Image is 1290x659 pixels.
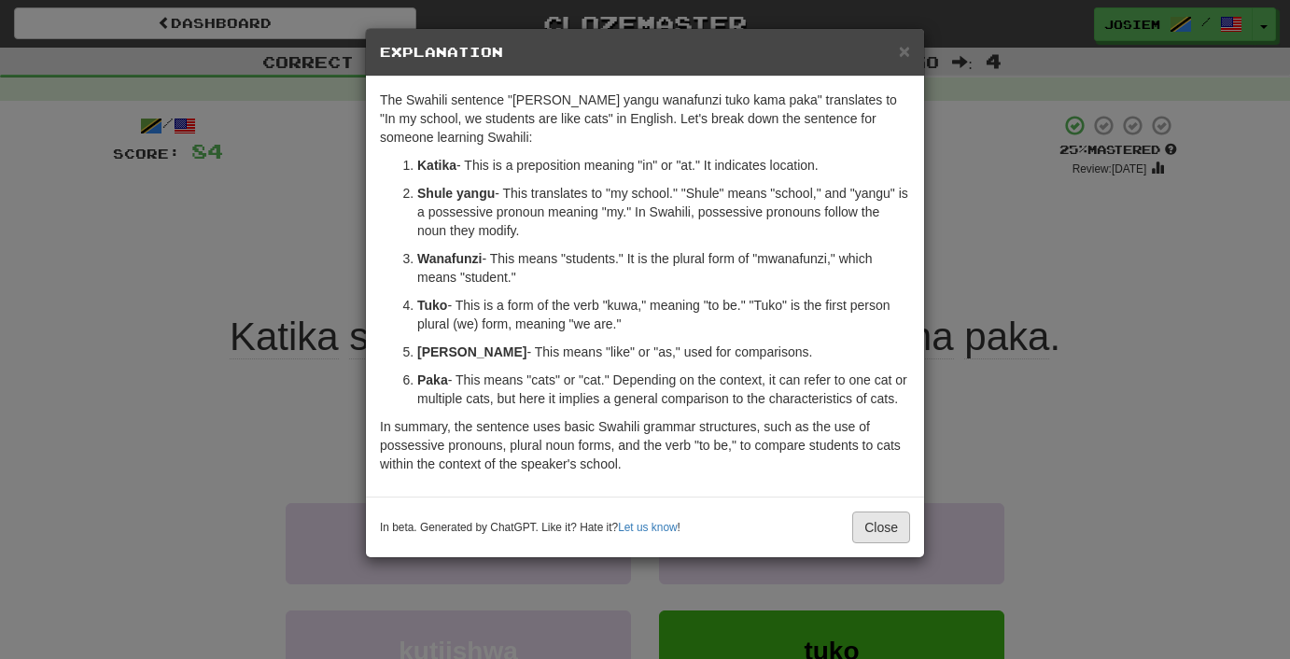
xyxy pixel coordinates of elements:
[417,186,495,201] strong: Shule yangu
[417,343,910,361] p: - This means "like" or "as," used for comparisons.
[417,156,910,175] p: - This is a preposition meaning "in" or "at." It indicates location.
[852,512,910,543] button: Close
[380,417,910,473] p: In summary, the sentence uses basic Swahili grammar structures, such as the use of possessive pro...
[417,298,447,313] strong: Tuko
[618,521,677,534] a: Let us know
[899,41,910,61] button: Close
[417,372,448,387] strong: Paka
[417,251,482,266] strong: Wanafunzi
[417,296,910,333] p: - This is a form of the verb "kuwa," meaning "to be." "Tuko" is the first person plural (we) form...
[380,520,680,536] small: In beta. Generated by ChatGPT. Like it? Hate it? !
[380,43,910,62] h5: Explanation
[417,184,910,240] p: - This translates to "my school." "Shule" means "school," and "yangu" is a possessive pronoun mea...
[380,91,910,147] p: The Swahili sentence "[PERSON_NAME] yangu wanafunzi tuko kama paka" translates to "In my school, ...
[417,249,910,287] p: - This means "students." It is the plural form of "mwanafunzi," which means "student."
[417,344,526,359] strong: [PERSON_NAME]
[899,40,910,62] span: ×
[417,158,456,173] strong: Katika
[417,371,910,408] p: - This means "cats" or "cat." Depending on the context, it can refer to one cat or multiple cats,...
